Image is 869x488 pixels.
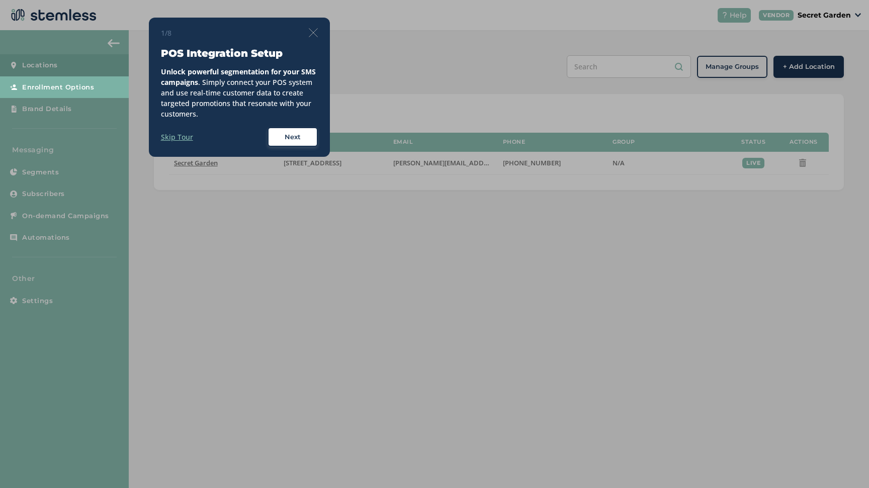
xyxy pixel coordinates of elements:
h3: POS Integration Setup [161,46,318,60]
span: Enrollment Options [22,82,94,92]
span: Next [285,132,301,142]
div: . Simply connect your POS system and use real-time customer data to create targeted promotions th... [161,66,318,119]
span: 1/8 [161,28,171,38]
button: Next [268,127,318,147]
label: Skip Tour [161,132,193,142]
iframe: Chat Widget [819,440,869,488]
strong: Unlock powerful segmentation for your SMS campaigns [161,67,316,87]
img: icon-close-thin-accent-606ae9a3.svg [309,28,318,37]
